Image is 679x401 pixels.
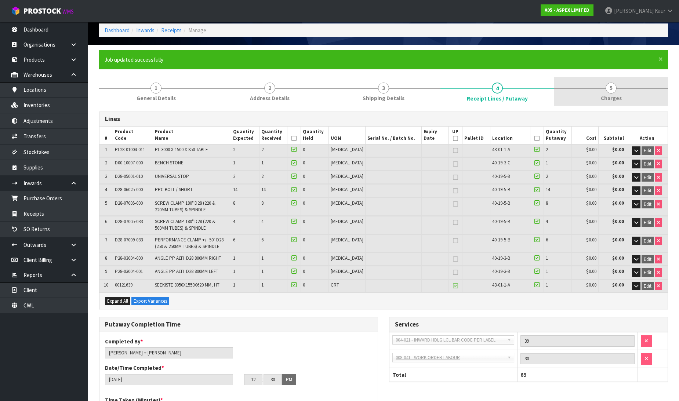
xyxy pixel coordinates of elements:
span: General Details [137,94,176,102]
th: # [99,127,113,144]
span: 1 [261,160,264,166]
span: 6 [546,237,548,243]
span: 1 [546,255,548,261]
span: 0 [303,173,305,179]
button: Edit [642,255,654,264]
button: Edit [642,268,654,277]
strong: $0.00 [612,146,624,153]
span: $0.00 [586,173,596,179]
span: 40-19-5-B [492,218,510,225]
span: 2 [233,146,235,153]
span: $0.00 [586,200,596,206]
a: Receipts [161,27,182,34]
span: 4 [105,186,107,193]
th: Cost [572,127,598,144]
span: $0.00 [586,237,596,243]
th: Expiry Date [421,127,448,144]
img: cube-alt.png [11,6,20,15]
span: 1 [546,160,548,166]
span: Edit [644,174,651,181]
span: D28-05001-010 [115,173,143,179]
span: 3 [378,83,389,94]
span: 10 [104,282,108,288]
th: Quantity Held [301,127,328,144]
span: 0 [303,186,305,193]
span: 8 [233,200,235,206]
span: 4 [546,218,548,225]
button: Edit [642,282,654,291]
span: Edit [644,161,651,167]
button: Edit [642,237,654,245]
span: 1 [546,282,548,288]
span: 40-19-3-B [492,255,510,261]
span: [MEDICAL_DATA] [331,160,363,166]
span: 0 [303,146,305,153]
span: 5 [606,83,617,94]
span: $0.00 [586,160,596,166]
span: [MEDICAL_DATA] [331,186,363,193]
span: 0 [303,160,305,166]
button: PM [282,374,296,386]
strong: $0.00 [612,218,624,225]
th: Total [389,368,518,382]
span: 0 [303,200,305,206]
th: UOM [328,127,365,144]
span: $0.00 [586,146,596,153]
th: Location [490,127,530,144]
span: 0 [303,237,305,243]
span: 2 [546,146,548,153]
span: ANGLE PP ALTI D28 800MM RIGHT [155,255,221,261]
span: 6 [261,237,264,243]
a: A05 - ASPEX LIMITED [541,4,593,16]
strong: $0.00 [612,200,624,206]
h3: Putaway Completion Time [105,321,372,328]
span: 40-19-5-B [492,200,510,206]
span: D28-07005-033 [115,218,143,225]
span: [PERSON_NAME] [614,7,654,14]
strong: $0.00 [612,186,624,193]
span: 43-01-1-A [492,146,510,153]
span: 5 [105,200,107,206]
span: 40-19-5-B [492,173,510,179]
span: 2 [105,160,107,166]
span: 2 [261,146,264,153]
span: Edit [644,283,651,289]
span: 8 [546,200,548,206]
label: Date/Time Completed [105,364,164,372]
span: BENCH STONE [155,160,184,166]
span: PERFORMANCE CLAMP +/- 50° D28 (250 & 250MM TUBES) & SPINDLE [155,237,224,249]
span: [MEDICAL_DATA] [331,255,363,261]
span: $0.00 [586,255,596,261]
span: SCREW CLAMP 180° D28 (220 & 500MM TUBES) & SPINDLE [155,218,215,231]
span: [MEDICAL_DATA] [331,218,363,225]
input: HH [244,374,262,385]
span: Charges [601,94,622,102]
span: Shipping Details [363,94,404,102]
span: Edit [644,238,651,244]
span: D00-10007-000 [115,160,143,166]
span: 2 [264,83,275,94]
button: Edit [642,173,654,182]
span: Kaur [655,7,665,14]
strong: $0.00 [612,255,624,261]
span: 69 [520,371,526,378]
span: UNIVERSAL STOP [155,173,189,179]
span: 3 [105,173,107,179]
span: Edit [644,201,651,207]
button: Expand All [105,297,130,306]
h3: Lines [105,116,662,123]
span: 1 [261,268,264,274]
span: 4 [492,83,503,94]
span: 0 [303,218,305,225]
span: 8 [105,255,107,261]
span: 0 [303,268,305,274]
span: × [658,54,663,64]
button: Export Variances [131,297,169,306]
th: Quantity Expected [231,127,259,144]
th: UP [448,127,462,144]
strong: $0.00 [612,268,624,274]
span: 00121639 [115,282,132,288]
span: 1 [150,83,161,94]
th: Serial No. / Batch No. [365,127,421,144]
span: 1 [261,282,264,288]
